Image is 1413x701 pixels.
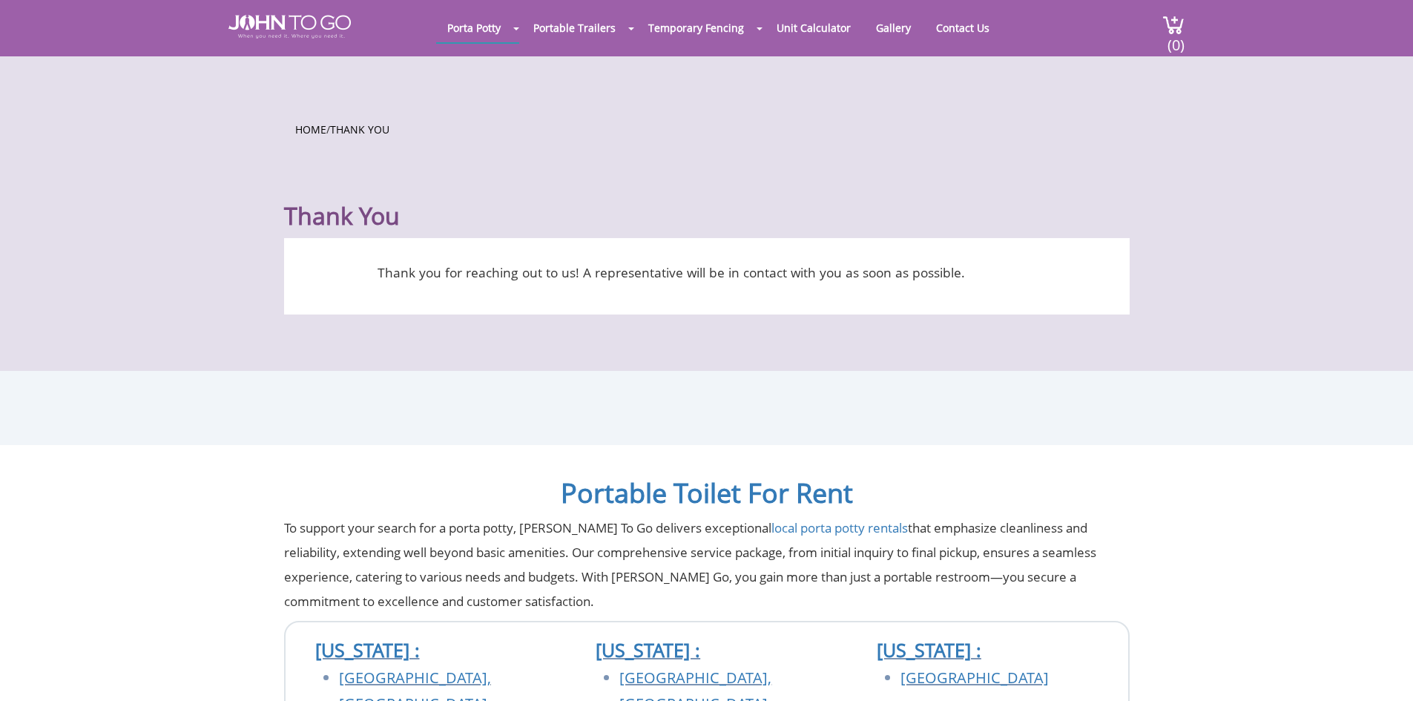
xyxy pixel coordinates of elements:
a: [US_STATE] : [315,637,420,662]
a: Porta Potty [436,13,512,42]
a: [GEOGRAPHIC_DATA] [900,668,1049,688]
p: Thank you for reaching out to us! A representative will be in contact with you as soon as possible. [306,260,1037,285]
a: Gallery [865,13,922,42]
a: Contact Us [925,13,1001,42]
a: Temporary Fencing [637,13,755,42]
span: (0) [1167,23,1185,55]
a: local porta potty rentals [771,519,908,536]
p: To support your search for a porta potty, [PERSON_NAME] To Go delivers exceptional that emphasize... [284,516,1130,613]
a: [US_STATE] : [596,637,700,662]
a: Home [295,122,326,136]
a: Portable Trailers [522,13,627,42]
a: [US_STATE] : [877,637,981,662]
img: cart a [1162,15,1185,35]
a: Portable Toilet For Rent [561,475,853,511]
ul: / [295,119,1119,137]
a: Unit Calculator [765,13,862,42]
a: Thank You [330,122,389,136]
h1: Thank You [284,165,1130,231]
button: Live Chat [1354,642,1413,701]
img: JOHN to go [228,15,351,39]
